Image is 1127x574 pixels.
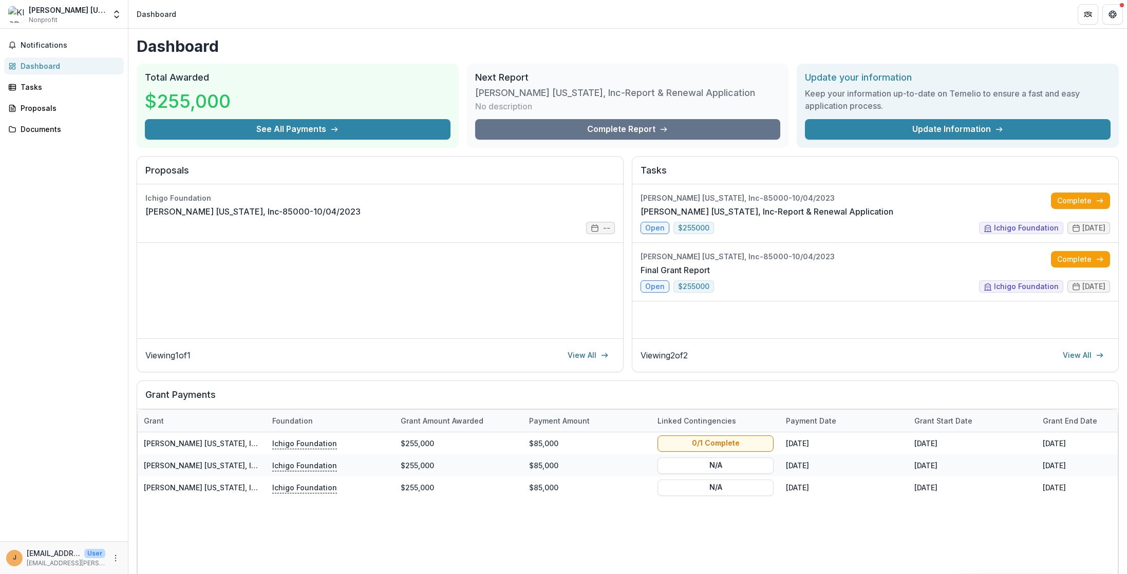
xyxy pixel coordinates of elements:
span: Notifications [21,41,120,50]
a: View All [1057,347,1110,363]
div: Linked Contingencies [651,415,742,426]
a: Final Grant Report [641,264,710,276]
p: Viewing 1 of 1 [145,349,191,361]
div: Linked Contingencies [651,410,780,432]
p: User [84,549,105,558]
div: $255,000 [395,432,523,454]
button: N/A [658,479,774,495]
h2: Next Report [475,72,781,83]
div: Payment Amount [523,410,651,432]
button: 0/1 Complete [658,435,774,451]
div: Foundation [266,410,395,432]
button: See All Payments [145,119,450,140]
div: Grant [138,410,266,432]
button: N/A [658,457,774,473]
div: [DATE] [780,432,908,454]
p: No description [475,100,532,112]
h2: Tasks [641,165,1110,184]
div: [DATE] [908,454,1037,476]
div: jperez-taveras@kippnyc.org [13,554,16,561]
nav: breadcrumb [133,7,180,22]
h2: Update your information [805,72,1111,83]
a: [PERSON_NAME] [US_STATE], Inc-85000-10/04/2023 [145,205,361,218]
div: Documents [21,124,116,135]
div: $85,000 [523,454,651,476]
div: Grant amount awarded [395,410,523,432]
div: Grant end date [1037,415,1103,426]
a: Complete [1051,193,1110,209]
div: $85,000 [523,432,651,454]
div: [DATE] [780,454,908,476]
h3: [PERSON_NAME] [US_STATE], Inc-Report & Renewal Application [475,87,755,99]
button: More [109,552,122,564]
button: Open entity switcher [109,4,124,25]
div: Grant start date [908,415,979,426]
a: Update Information [805,119,1111,140]
button: Notifications [4,37,124,53]
div: Payment Amount [523,415,596,426]
button: Partners [1078,4,1098,25]
a: [PERSON_NAME] [US_STATE], Inc-85000-10/04/2023 [144,483,331,492]
h1: Dashboard [137,37,1119,55]
a: Proposals [4,100,124,117]
p: [EMAIL_ADDRESS][PERSON_NAME][DOMAIN_NAME] [27,559,105,568]
div: $255,000 [395,476,523,499]
div: [PERSON_NAME] [US_STATE], Inc [29,5,105,15]
p: [EMAIL_ADDRESS][PERSON_NAME][DOMAIN_NAME] [27,548,80,559]
div: Payment date [780,415,842,426]
a: [PERSON_NAME] [US_STATE], Inc-Report & Renewal Application [641,205,893,218]
div: Proposals [21,103,116,113]
div: [DATE] [908,476,1037,499]
a: Tasks [4,79,124,95]
div: $255,000 [395,454,523,476]
div: Payment date [780,410,908,432]
a: Complete Report [475,119,781,140]
a: Documents [4,121,124,138]
p: Ichigo Foundation [272,482,337,493]
div: Grant amount awarded [395,415,490,426]
button: Get Help [1102,4,1123,25]
h2: Grant Payments [145,389,1110,409]
a: [PERSON_NAME] [US_STATE], Inc-85000-10/04/2023 [144,461,331,470]
div: Tasks [21,82,116,92]
a: View All [561,347,615,363]
h3: Keep your information up-to-date on Temelio to ensure a fast and easy application process. [805,87,1111,112]
p: Viewing 2 of 2 [641,349,688,361]
a: Dashboard [4,58,124,74]
div: [DATE] [908,432,1037,454]
a: [PERSON_NAME] [US_STATE], Inc-85000-10/04/2023 [144,439,331,448]
span: Nonprofit [29,15,58,25]
p: Ichigo Foundation [272,460,337,471]
div: $85,000 [523,476,651,499]
div: Dashboard [137,9,176,20]
div: [DATE] [780,476,908,499]
div: Grant start date [908,410,1037,432]
div: Grant [138,415,170,426]
div: Dashboard [21,61,116,71]
h2: Proposals [145,165,615,184]
div: Foundation [266,415,319,426]
a: Complete [1051,251,1110,267]
img: KIPP New York, Inc [8,6,25,23]
p: Ichigo Foundation [272,437,337,449]
h3: $255,000 [145,87,231,115]
h2: Total Awarded [145,72,450,83]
